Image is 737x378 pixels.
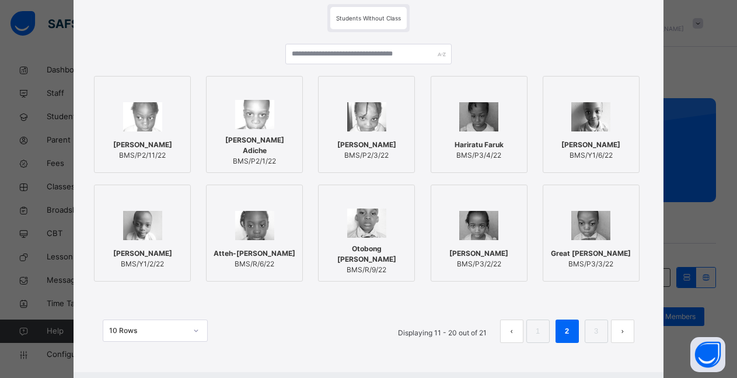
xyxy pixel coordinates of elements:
[459,102,498,131] img: BMS_P3_4_22.png
[235,100,274,129] img: BMS_P2_1_22.png
[123,102,162,131] img: BMS_P2_11_22.png
[532,324,543,339] a: 1
[214,248,295,259] span: Atteh-[PERSON_NAME]
[347,209,386,238] img: BMS_R_9_22.png
[551,259,631,269] span: BMS/P3/3/22
[455,150,504,161] span: BMS/P3/4/22
[214,259,295,269] span: BMS/R/6/22
[212,156,296,167] span: BMS/P2/1/22
[690,337,725,372] button: Open asap
[113,259,172,269] span: BMS/Y1/2/22
[571,102,610,131] img: BMS_Y1_6_22.png
[389,320,495,343] li: Displaying 11 - 20 out of 21
[123,211,162,240] img: BMS_Y1_2_22.png
[113,140,172,150] span: [PERSON_NAME]
[337,140,396,150] span: [PERSON_NAME]
[611,320,634,343] button: next page
[336,15,401,22] span: Students Without Class
[561,324,572,339] a: 2
[500,320,523,343] button: prev page
[235,211,274,240] img: BMS_R_6_22.png
[449,259,508,269] span: BMS/P3/2/22
[455,140,504,150] span: Hariratu Faruk
[347,102,386,131] img: BMS_P2_3_22.png
[337,150,396,161] span: BMS/P2/3/22
[611,320,634,343] li: 下一页
[113,150,172,161] span: BMS/P2/11/22
[591,324,602,339] a: 3
[109,325,186,336] div: 10 Rows
[500,320,523,343] li: 上一页
[526,320,550,343] li: 1
[459,211,498,240] img: BMS_P3_2_22.png
[561,140,620,150] span: [PERSON_NAME]
[585,320,608,343] li: 3
[556,320,579,343] li: 2
[324,244,408,265] span: Otobong [PERSON_NAME]
[324,265,408,275] span: BMS/R/9/22
[551,248,631,259] span: Great [PERSON_NAME]
[561,150,620,161] span: BMS/Y1/6/22
[449,248,508,259] span: [PERSON_NAME]
[113,248,172,259] span: [PERSON_NAME]
[571,211,610,240] img: BMS_P3_3_22.png
[212,135,296,156] span: [PERSON_NAME] Adiche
